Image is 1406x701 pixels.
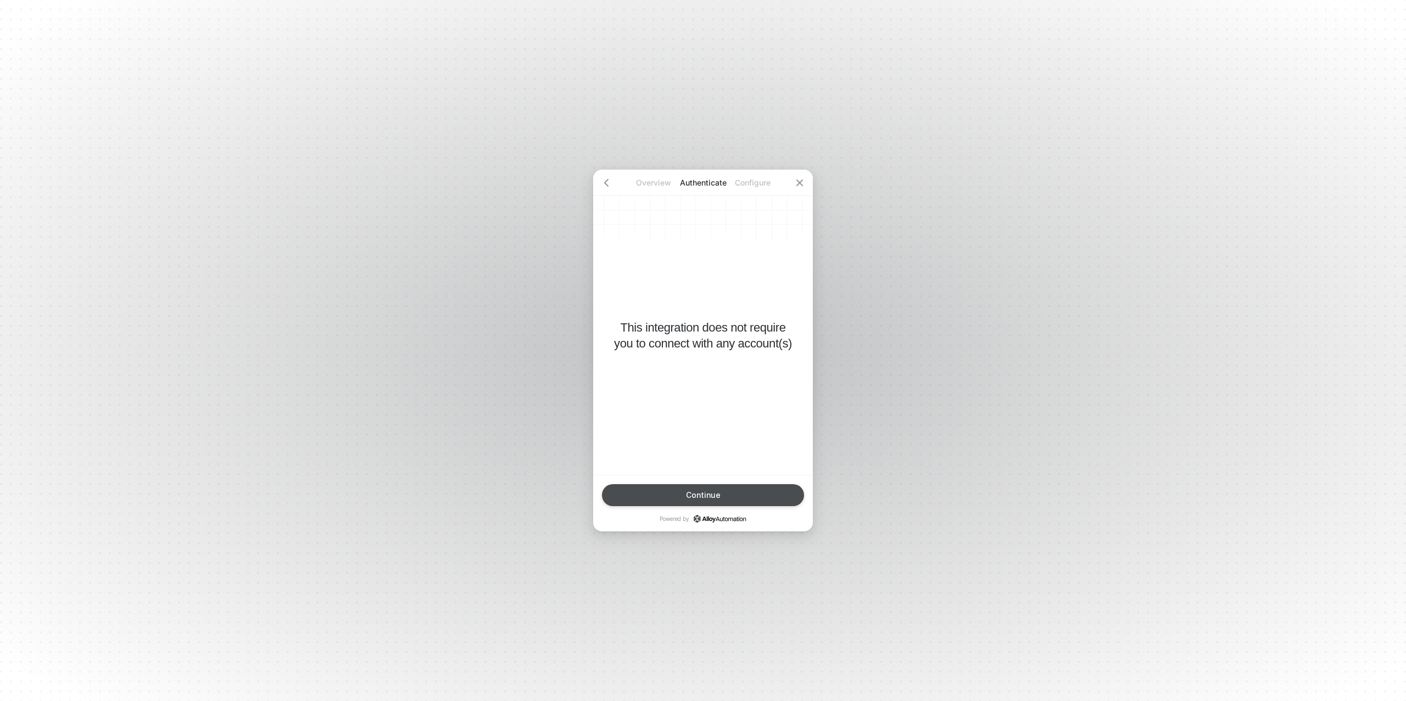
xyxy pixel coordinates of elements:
[660,515,746,523] p: Powered by
[602,484,804,506] button: Continue
[611,319,795,351] p: This integration does not require you to connect with any account(s)
[602,178,611,187] span: icon-arrow-left
[629,177,678,188] p: Overview
[728,177,777,188] p: Configure
[694,515,746,523] a: icon-success
[795,178,804,187] span: icon-close
[678,177,728,188] p: Authenticate
[686,491,721,500] div: Continue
